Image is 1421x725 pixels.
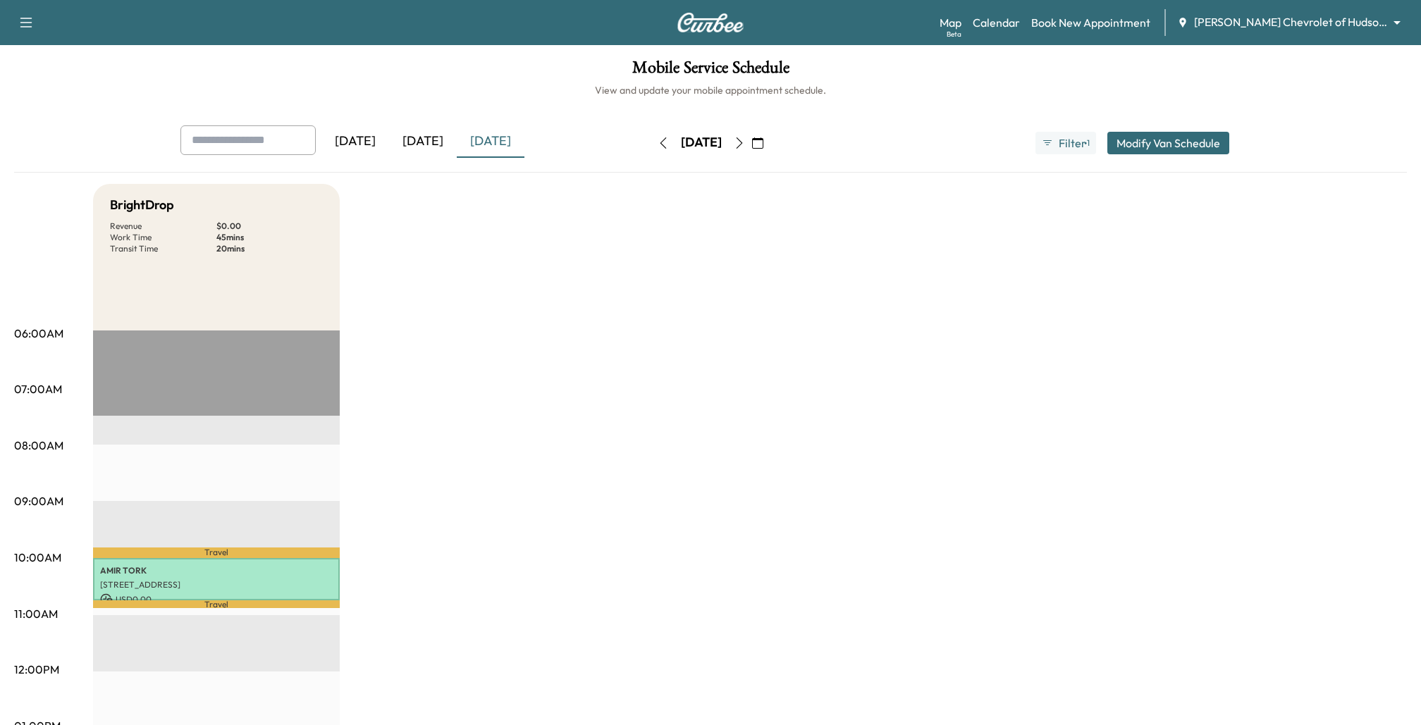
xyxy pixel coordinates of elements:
[1084,140,1087,147] span: ●
[681,134,722,151] div: [DATE]
[947,29,961,39] div: Beta
[14,492,63,509] p: 09:00AM
[677,13,744,32] img: Curbee Logo
[389,125,457,158] div: [DATE]
[1035,132,1096,154] button: Filter●1
[100,565,333,576] p: AMIR TORK
[973,14,1020,31] a: Calendar
[14,437,63,454] p: 08:00AM
[93,600,340,608] p: Travel
[1194,14,1387,30] span: [PERSON_NAME] Chevrolet of Hudsonville
[110,221,216,232] p: Revenue
[100,593,333,606] p: USD 0.00
[457,125,524,158] div: [DATE]
[14,605,58,622] p: 11:00AM
[14,325,63,342] p: 06:00AM
[216,243,323,254] p: 20 mins
[14,549,61,566] p: 10:00AM
[100,579,333,590] p: [STREET_ADDRESS]
[1031,14,1150,31] a: Book New Appointment
[14,59,1407,83] h1: Mobile Service Schedule
[14,661,59,678] p: 12:00PM
[1107,132,1229,154] button: Modify Van Schedule
[1087,137,1090,149] span: 1
[216,232,323,243] p: 45 mins
[14,83,1407,97] h6: View and update your mobile appointment schedule.
[110,232,216,243] p: Work Time
[110,195,174,215] h5: BrightDrop
[940,14,961,31] a: MapBeta
[321,125,389,158] div: [DATE]
[1059,135,1084,151] span: Filter
[216,221,323,232] p: $ 0.00
[110,243,216,254] p: Transit Time
[14,380,62,397] p: 07:00AM
[93,547,340,558] p: Travel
